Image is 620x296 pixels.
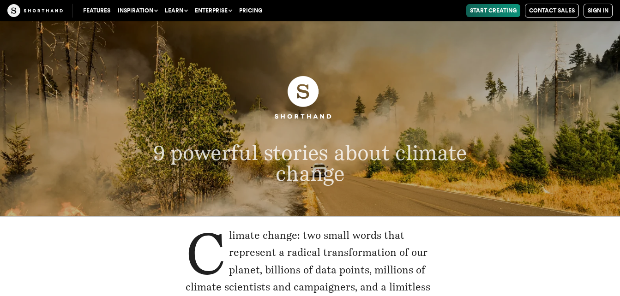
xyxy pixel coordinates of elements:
a: Start Creating [466,4,520,17]
button: Learn [161,4,191,17]
span: 9 powerful stories about climate change [153,140,467,185]
button: Inspiration [114,4,161,17]
button: Enterprise [191,4,235,17]
a: Contact Sales [525,4,579,18]
a: Pricing [235,4,266,17]
a: Features [79,4,114,17]
img: The Craft [7,4,63,17]
a: Sign in [584,4,613,18]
